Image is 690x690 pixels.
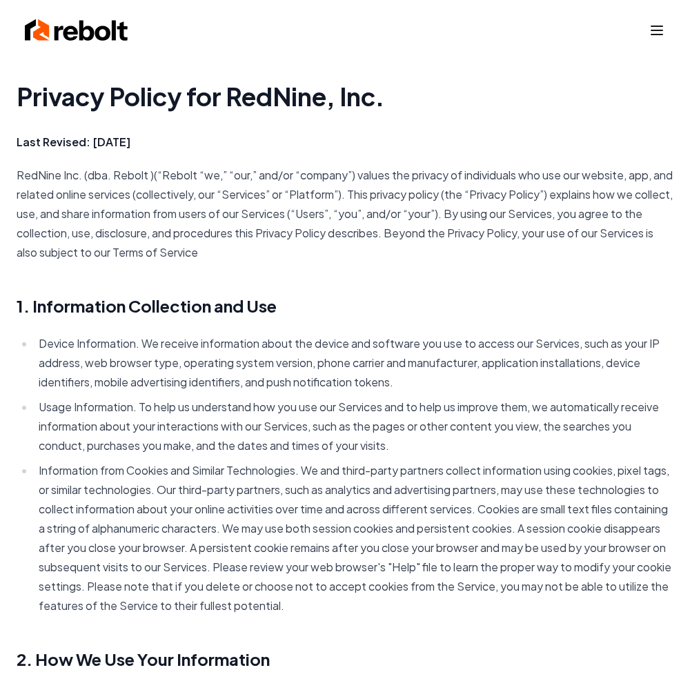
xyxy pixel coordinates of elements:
[649,22,665,39] button: Toggle mobile menu
[17,295,673,317] h2: 1. Information Collection and Use
[17,649,673,671] h2: 2. How We Use Your Information
[17,135,130,149] strong: Last Revised: [DATE]
[25,17,128,44] img: Rebolt Logo
[34,461,673,615] li: Information from Cookies and Similar Technologies. We and third-party partners collect informatio...
[34,397,673,455] li: Usage Information. To help us understand how you use our Services and to help us improve them, we...
[17,166,673,262] p: RedNine Inc. (dba. Rebolt )(“Rebolt “we,” “our,” and/or “company”) values the privacy of individu...
[34,334,673,392] li: Device Information. We receive information about the device and software you use to access our Se...
[17,83,673,110] h1: Privacy Policy for RedNine, Inc.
